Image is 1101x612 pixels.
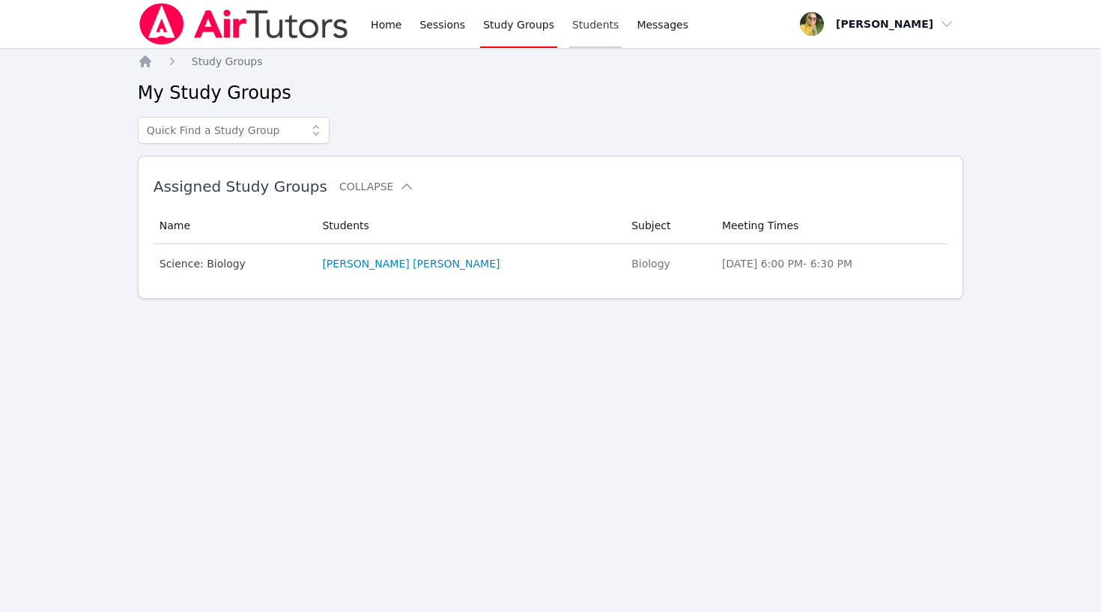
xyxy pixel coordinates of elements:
a: Study Groups [192,54,263,69]
img: Air Tutors [138,3,350,45]
nav: Breadcrumb [138,54,964,69]
a: [PERSON_NAME] [PERSON_NAME] [322,256,500,271]
span: Study Groups [192,55,263,67]
span: Messages [637,17,688,32]
th: Meeting Times [713,207,947,244]
button: Collapse [339,179,414,194]
li: [DATE] 6:00 PM - 6:30 PM [722,256,938,271]
input: Quick Find a Study Group [138,117,330,144]
tr: Science: Biology[PERSON_NAME] [PERSON_NAME]Biology[DATE] 6:00 PM- 6:30 PM [154,244,948,283]
th: Name [154,207,314,244]
div: Science: Biology [160,256,305,271]
th: Students [313,207,622,244]
span: Assigned Study Groups [154,178,327,196]
div: Biology [631,256,704,271]
h2: My Study Groups [138,81,964,105]
th: Subject [622,207,713,244]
